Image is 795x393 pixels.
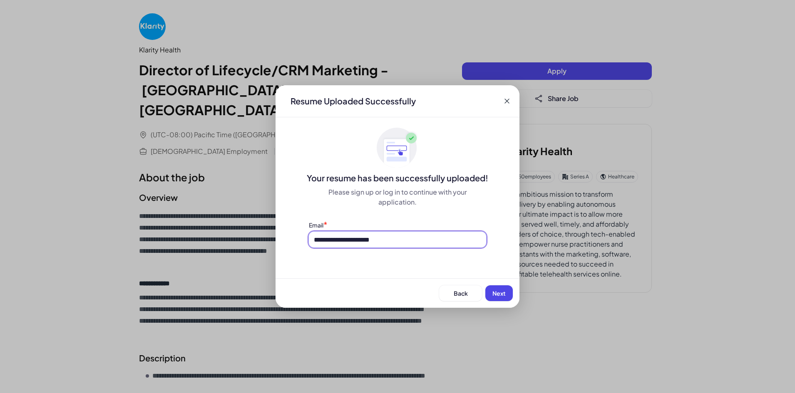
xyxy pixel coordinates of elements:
[492,289,506,297] span: Next
[377,127,418,169] img: ApplyedMaskGroup3.svg
[439,285,482,301] button: Back
[276,172,519,184] div: Your resume has been successfully uploaded!
[309,187,486,207] div: Please sign up or log in to continue with your application.
[284,95,422,107] div: Resume Uploaded Successfully
[309,221,323,229] label: Email
[485,285,513,301] button: Next
[454,289,468,297] span: Back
